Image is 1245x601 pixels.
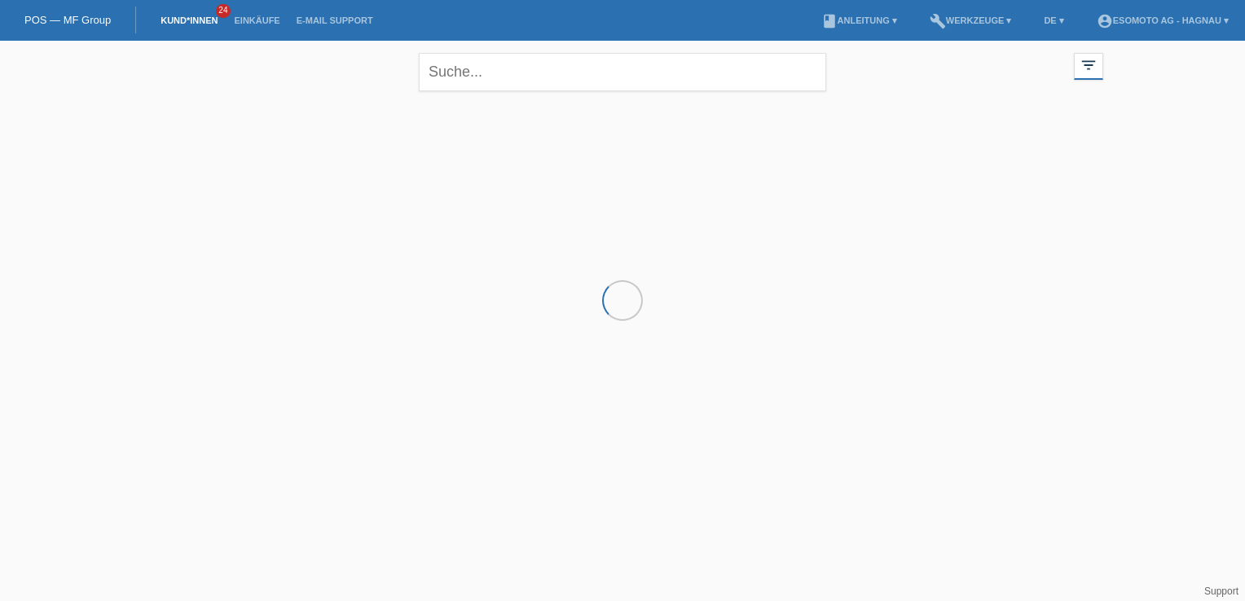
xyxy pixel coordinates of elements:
[216,4,231,18] span: 24
[419,53,826,91] input: Suche...
[813,15,905,25] a: bookAnleitung ▾
[226,15,288,25] a: Einkäufe
[1080,56,1098,74] i: filter_list
[930,13,946,29] i: build
[1204,586,1238,597] a: Support
[1097,13,1113,29] i: account_circle
[24,14,111,26] a: POS — MF Group
[821,13,838,29] i: book
[152,15,226,25] a: Kund*innen
[1089,15,1237,25] a: account_circleEsomoto AG - Hagnau ▾
[922,15,1020,25] a: buildWerkzeuge ▾
[1036,15,1071,25] a: DE ▾
[288,15,381,25] a: E-Mail Support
